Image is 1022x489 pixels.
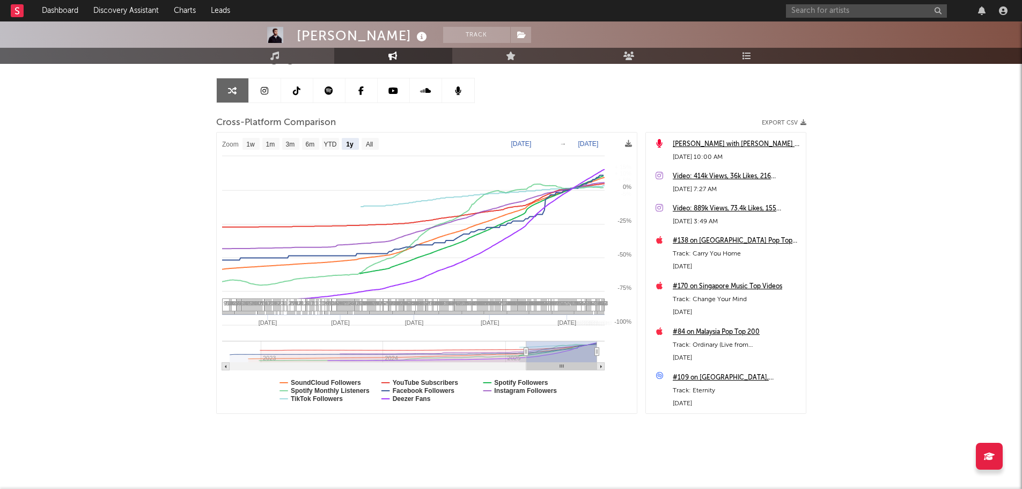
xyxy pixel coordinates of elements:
[511,140,531,148] text: [DATE]
[673,170,800,183] a: Video: 414k Views, 36k Likes, 216 Comments
[285,141,295,148] text: 3m
[400,300,406,306] span: 14
[572,300,578,306] span: 10
[673,339,800,352] div: Track: Ordinary (Live from [GEOGRAPHIC_DATA])
[560,140,566,148] text: →
[586,300,593,306] span: 10
[321,300,325,306] span: 1
[599,300,602,306] span: 4
[673,151,800,164] div: [DATE] 10:00 AM
[315,300,318,306] span: 1
[468,300,474,306] span: 64
[406,300,413,306] span: 14
[673,326,800,339] a: #84 on Malaysia Pop Top 200
[502,300,508,306] span: 11
[591,319,612,326] text: 29. Sep
[291,395,343,403] text: TikTok Followers
[237,300,240,306] span: 4
[284,300,288,306] span: 1
[365,141,372,148] text: All
[673,138,800,151] div: [PERSON_NAME] with [PERSON_NAME] at [MEDICAL_DATA] Credit [GEOGRAPHIC_DATA] ([DATE])
[351,300,355,306] span: 4
[462,300,468,306] span: 10
[305,141,314,148] text: 6m
[386,300,393,306] span: 12
[597,300,600,306] span: 4
[291,379,361,386] text: SoundCloud Followers
[673,384,800,397] div: Track: Eternity
[323,141,336,148] text: YTD
[411,300,418,306] span: 44
[600,300,603,306] span: 4
[673,260,800,273] div: [DATE]
[480,319,499,326] text: [DATE]
[428,300,435,306] span: 10
[227,300,233,306] span: 10
[443,27,510,43] button: Track
[614,170,631,177] text: + 10%
[331,319,350,326] text: [DATE]
[311,300,314,306] span: 1
[576,300,582,306] span: 16
[621,191,631,197] text: -5%
[673,202,800,215] a: Video: 889k Views, 73.4k Likes, 155 Comments
[673,293,800,306] div: Track: Change Your Mind
[289,300,292,306] span: 2
[232,300,236,306] span: 4
[268,300,271,306] span: 3
[394,300,400,306] span: 14
[274,300,277,306] span: 4
[392,379,458,386] text: YouTube Subscribers
[584,300,587,306] span: 4
[297,27,430,45] div: [PERSON_NAME]
[231,300,234,306] span: 4
[304,300,307,306] span: 2
[264,300,268,306] span: 4
[356,300,359,306] span: 1
[371,300,377,306] span: 12
[444,300,450,306] span: 11
[245,300,248,306] span: 4
[339,300,342,306] span: 4
[584,319,604,326] text: 23. Sep
[327,300,334,306] span: 10
[617,217,631,224] text: -25%
[319,300,322,306] span: 3
[405,319,423,326] text: [DATE]
[673,247,800,260] div: Track: Carry You Home
[291,387,370,395] text: Spotify Monthly Listeners
[305,300,308,306] span: 4
[346,141,354,148] text: 1y
[673,371,800,384] div: #109 on [GEOGRAPHIC_DATA], [GEOGRAPHIC_DATA]
[350,300,354,306] span: 4
[673,235,800,247] a: #138 on [GEOGRAPHIC_DATA] Pop Top Videos
[362,300,369,306] span: 14
[673,280,800,293] a: #170 on Singapore Music Top Videos
[216,52,338,64] span: Artist Engagement
[581,300,584,306] span: 4
[673,183,800,196] div: [DATE] 7:27 AM
[335,300,338,306] span: 4
[222,141,239,148] text: Zoom
[292,300,298,306] span: 14
[673,215,800,228] div: [DATE] 3:49 AM
[256,300,260,306] span: 4
[570,300,573,306] span: 4
[277,300,281,306] span: 2
[510,300,516,306] span: 34
[234,300,238,306] span: 4
[578,140,598,148] text: [DATE]
[326,300,329,306] span: 6
[514,300,520,306] span: 24
[596,300,599,306] span: 5
[416,300,422,306] span: 24
[673,352,800,364] div: [DATE]
[258,319,277,326] text: [DATE]
[266,141,275,148] text: 1m
[392,387,454,395] text: Facebook Followers
[589,319,609,326] text: 27. Sep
